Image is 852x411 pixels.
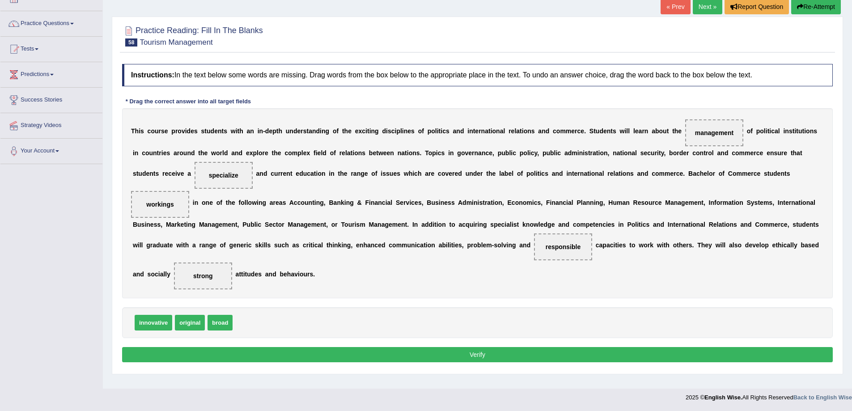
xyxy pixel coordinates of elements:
[439,127,441,135] b: t
[400,127,402,135] b: l
[438,149,441,157] b: c
[171,127,175,135] b: p
[457,149,461,157] b: g
[635,127,639,135] b: e
[157,149,159,157] b: t
[182,127,185,135] b: v
[142,149,145,157] b: c
[342,127,344,135] b: t
[122,97,254,106] div: * Drag the correct answer into all target fields
[163,149,167,157] b: e
[293,127,297,135] b: d
[489,149,492,157] b: e
[589,127,593,135] b: S
[672,127,674,135] b: t
[153,149,157,157] b: n
[475,127,479,135] b: e
[814,127,817,135] b: s
[0,11,102,34] a: Practice Questions
[375,127,379,135] b: g
[272,149,274,157] b: t
[235,149,239,157] b: n
[131,71,174,79] b: Instructions:
[204,149,208,157] b: e
[265,149,268,157] b: e
[750,127,753,135] b: f
[793,127,795,135] b: t
[214,127,218,135] b: e
[274,149,278,157] b: h
[501,149,505,157] b: u
[140,38,212,47] small: Tourism Management
[422,127,424,135] b: f
[446,127,449,135] b: s
[396,127,400,135] b: p
[401,149,405,157] b: a
[247,127,250,135] b: a
[159,149,161,157] b: r
[584,127,586,135] b: .
[810,127,814,135] b: n
[177,149,179,157] b: r
[312,127,316,135] b: n
[485,127,488,135] b: a
[460,127,464,135] b: d
[191,149,195,157] b: d
[678,127,682,135] b: e
[207,127,211,135] b: u
[122,347,833,362] button: Verify
[760,127,764,135] b: o
[390,149,394,157] b: n
[475,149,479,157] b: n
[371,127,375,135] b: n
[330,149,334,157] b: o
[747,127,751,135] b: o
[628,127,630,135] b: l
[482,149,486,157] b: n
[187,127,191,135] b: d
[775,127,778,135] b: a
[306,149,310,157] b: x
[0,139,102,161] a: Your Account
[425,149,428,157] b: T
[369,127,371,135] b: i
[428,127,432,135] b: p
[577,127,581,135] b: c
[178,127,182,135] b: o
[253,149,257,157] b: p
[200,149,204,157] b: h
[286,127,290,135] b: u
[620,127,625,135] b: w
[527,127,531,135] b: n
[695,129,733,136] span: management
[516,127,520,135] b: a
[246,149,250,157] b: e
[431,127,435,135] b: o
[320,127,322,135] b: i
[581,127,584,135] b: e
[534,149,537,157] b: y
[560,127,565,135] b: m
[278,127,282,135] b: h
[783,127,785,135] b: i
[194,127,198,135] b: s
[571,127,575,135] b: e
[794,127,796,135] b: i
[133,149,135,157] b: i
[472,149,474,157] b: r
[272,127,276,135] b: p
[520,127,522,135] b: t
[498,149,502,157] b: p
[667,127,669,135] b: t
[303,127,307,135] b: s
[140,127,144,135] b: s
[407,127,411,135] b: e
[485,149,489,157] b: c
[633,127,635,135] b: l
[145,149,149,157] b: o
[461,149,465,157] b: o
[655,127,659,135] b: b
[503,127,505,135] b: l
[362,127,365,135] b: c
[149,149,153,157] b: u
